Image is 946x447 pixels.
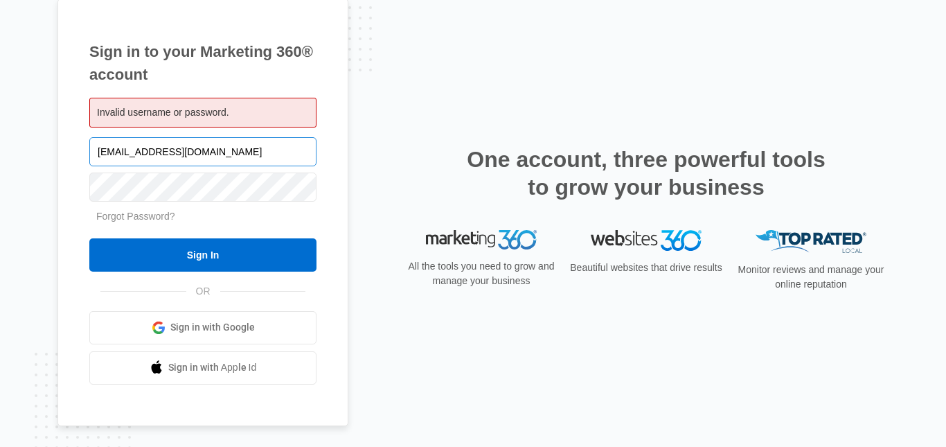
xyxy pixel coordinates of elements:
p: All the tools you need to grow and manage your business [404,259,559,288]
a: Forgot Password? [96,211,175,222]
img: Top Rated Local [756,230,866,253]
input: Email [89,137,316,166]
input: Sign In [89,238,316,272]
span: Sign in with Google [170,320,255,335]
h1: Sign in to your Marketing 360® account [89,40,316,86]
span: Sign in with Apple Id [168,360,257,375]
span: OR [186,284,220,299]
span: Invalid username or password. [97,107,229,118]
img: Marketing 360 [426,230,537,249]
a: Sign in with Google [89,311,316,344]
p: Beautiful websites that drive results [569,261,724,275]
p: Monitor reviews and manage your online reputation [733,263,889,292]
img: Websites 360 [591,230,702,250]
a: Sign in with Apple Id [89,351,316,385]
h2: One account, three powerful tools to grow your business [463,146,830,201]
